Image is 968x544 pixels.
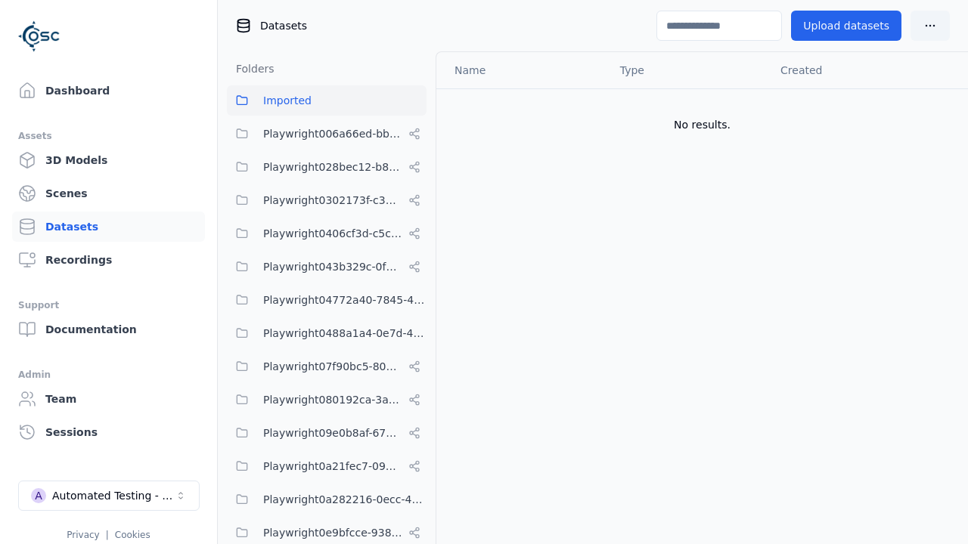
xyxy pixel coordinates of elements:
[18,366,199,384] div: Admin
[263,524,402,542] span: Playwright0e9bfcce-9385-4655-aad9-5e1830d0cbce
[18,127,199,145] div: Assets
[263,291,427,309] span: Playwright04772a40-7845-40f2-bf94-f85d29927f9d
[67,530,99,540] a: Privacy
[227,484,427,515] button: Playwright0a282216-0ecc-4192-904d-1db5382f43aa
[227,418,427,448] button: Playwright09e0b8af-6797-487c-9a58-df45af994400
[227,119,427,149] button: Playwright006a66ed-bbfa-4b84-a6f2-8b03960da6f1
[18,15,60,57] img: Logo
[227,152,427,182] button: Playwright028bec12-b853-4041-8716-f34111cdbd0b
[263,224,402,243] span: Playwright0406cf3d-c5c6-4809-a891-d4d7aaf60441
[12,178,205,209] a: Scenes
[12,314,205,345] a: Documentation
[12,145,205,175] a: 3D Models
[791,11,901,41] button: Upload datasets
[263,424,402,442] span: Playwright09e0b8af-6797-487c-9a58-df45af994400
[12,417,205,447] a: Sessions
[12,212,205,242] a: Datasets
[227,351,427,382] button: Playwright07f90bc5-80d1-4d58-862e-051c9f56b799
[768,52,944,88] th: Created
[31,488,46,503] div: A
[18,296,199,314] div: Support
[12,245,205,275] a: Recordings
[227,285,427,315] button: Playwright04772a40-7845-40f2-bf94-f85d29927f9d
[227,451,427,481] button: Playwright0a21fec7-093e-446e-ac90-feefe60349da
[106,530,109,540] span: |
[263,357,402,376] span: Playwright07f90bc5-80d1-4d58-862e-051c9f56b799
[263,391,402,409] span: Playwright080192ca-3ab8-4170-8689-2c2dffafb10d
[12,384,205,414] a: Team
[263,258,402,276] span: Playwright043b329c-0fea-4eef-a1dd-c1b85d96f68d
[52,488,175,503] div: Automated Testing - Playwright
[227,318,427,348] button: Playwright0488a1a4-0e7d-4299-bdea-dd156cc484d6
[260,18,307,33] span: Datasets
[436,52,608,88] th: Name
[18,481,200,511] button: Select a workspace
[12,76,205,106] a: Dashboard
[115,530,150,540] a: Cookies
[436,88,968,161] td: No results.
[263,324,427,342] span: Playwright0488a1a4-0e7d-4299-bdea-dd156cc484d6
[263,457,402,475] span: Playwright0a21fec7-093e-446e-ac90-feefe60349da
[263,490,427,508] span: Playwright0a282216-0ecc-4192-904d-1db5382f43aa
[608,52,768,88] th: Type
[263,125,402,143] span: Playwright006a66ed-bbfa-4b84-a6f2-8b03960da6f1
[227,252,427,282] button: Playwright043b329c-0fea-4eef-a1dd-c1b85d96f68d
[263,158,402,176] span: Playwright028bec12-b853-4041-8716-f34111cdbd0b
[227,385,427,415] button: Playwright080192ca-3ab8-4170-8689-2c2dffafb10d
[227,218,427,249] button: Playwright0406cf3d-c5c6-4809-a891-d4d7aaf60441
[263,91,312,110] span: Imported
[227,85,427,116] button: Imported
[227,185,427,215] button: Playwright0302173f-c313-40eb-a2c1-2f14b0f3806f
[263,191,402,209] span: Playwright0302173f-c313-40eb-a2c1-2f14b0f3806f
[227,61,275,76] h3: Folders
